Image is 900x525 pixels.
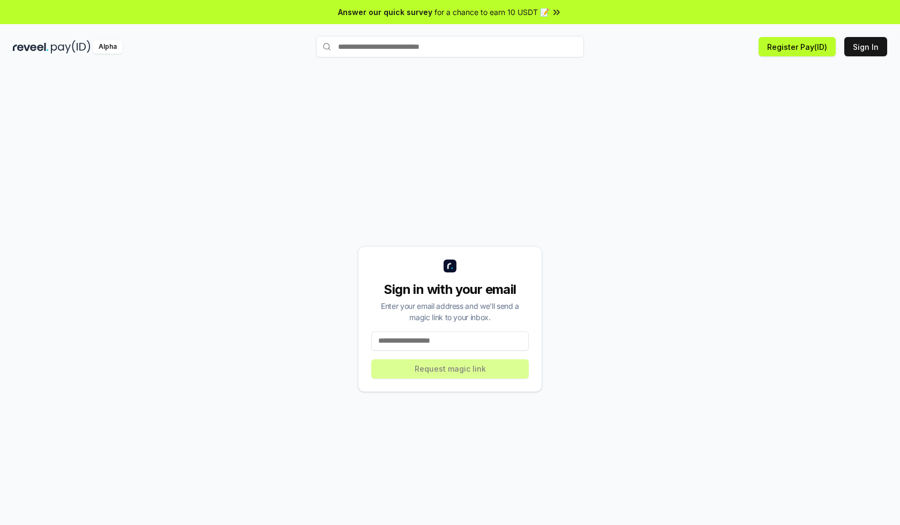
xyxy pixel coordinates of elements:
span: Answer our quick survey [338,6,432,18]
button: Sign In [844,37,887,56]
div: Enter your email address and we’ll send a magic link to your inbox. [371,300,529,323]
img: pay_id [51,40,91,54]
div: Alpha [93,40,123,54]
img: reveel_dark [13,40,49,54]
button: Register Pay(ID) [759,37,836,56]
span: for a chance to earn 10 USDT 📝 [434,6,549,18]
div: Sign in with your email [371,281,529,298]
img: logo_small [444,260,456,272]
